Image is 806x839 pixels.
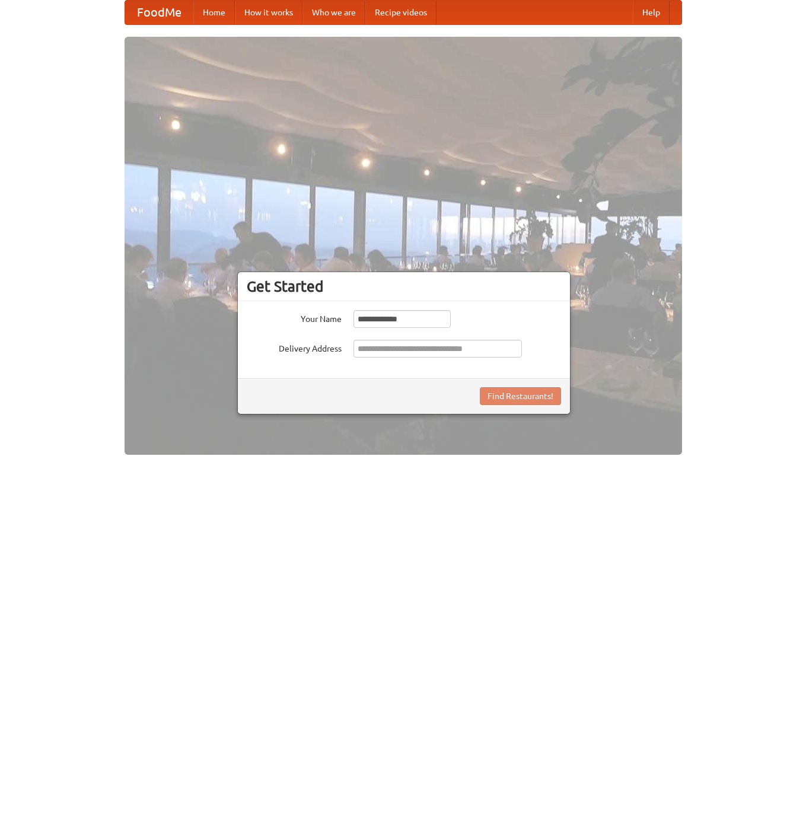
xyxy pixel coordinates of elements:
[247,340,342,355] label: Delivery Address
[480,387,561,405] button: Find Restaurants!
[125,1,193,24] a: FoodMe
[247,310,342,325] label: Your Name
[193,1,235,24] a: Home
[633,1,670,24] a: Help
[247,277,561,295] h3: Get Started
[235,1,302,24] a: How it works
[365,1,437,24] a: Recipe videos
[302,1,365,24] a: Who we are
